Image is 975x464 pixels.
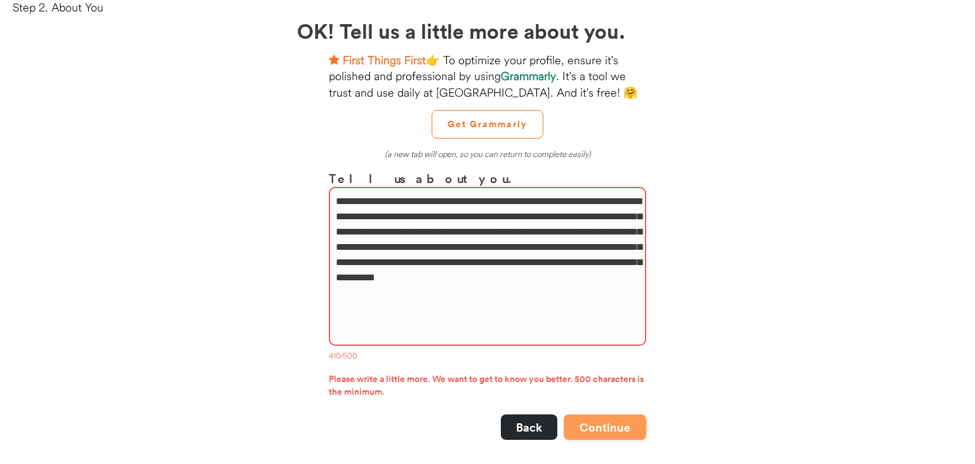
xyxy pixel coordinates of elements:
strong: First Things First [343,53,426,67]
em: (a new tab will open, so you can return to complete easily) [385,149,591,159]
h2: OK! Tell us a little more about you. [297,15,678,46]
button: Back [501,414,557,440]
div: 👉 To optimize your profile, ensure it's polished and professional by using . It's a tool we trust... [329,52,646,100]
strong: Grammarly [501,69,556,83]
h3: Tell us about you. [329,169,646,188]
button: Continue [564,414,646,440]
div: 410/500 [329,351,646,364]
button: Get Grammarly [432,110,543,139]
div: Please write a little more. We want to get to know you better. 500 characters is the minimum. [329,373,646,402]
